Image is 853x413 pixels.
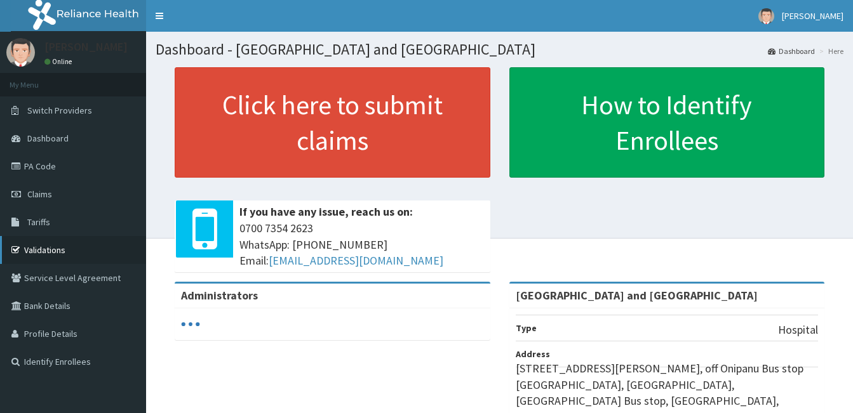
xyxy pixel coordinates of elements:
[509,67,825,178] a: How to Identify Enrollees
[175,67,490,178] a: Click here to submit claims
[27,133,69,144] span: Dashboard
[269,253,443,268] a: [EMAIL_ADDRESS][DOMAIN_NAME]
[516,348,550,360] b: Address
[239,220,484,269] span: 0700 7354 2623 WhatsApp: [PHONE_NUMBER] Email:
[181,315,200,334] svg: audio-loading
[816,46,843,56] li: Here
[778,322,818,338] p: Hospital
[181,288,258,303] b: Administrators
[782,10,843,22] span: [PERSON_NAME]
[44,57,75,66] a: Online
[768,46,815,56] a: Dashboard
[44,41,128,53] p: [PERSON_NAME]
[239,204,413,219] b: If you have any issue, reach us on:
[27,105,92,116] span: Switch Providers
[6,38,35,67] img: User Image
[27,188,52,200] span: Claims
[516,322,537,334] b: Type
[156,41,843,58] h1: Dashboard - [GEOGRAPHIC_DATA] and [GEOGRAPHIC_DATA]
[516,288,758,303] strong: [GEOGRAPHIC_DATA] and [GEOGRAPHIC_DATA]
[27,216,50,228] span: Tariffs
[758,8,774,24] img: User Image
